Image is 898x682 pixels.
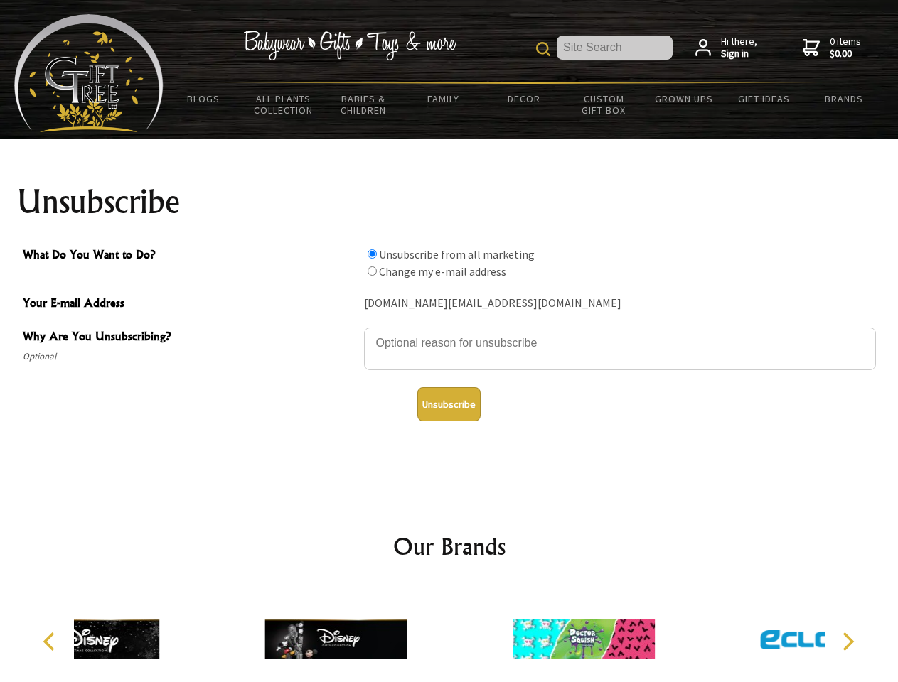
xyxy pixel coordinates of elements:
[379,264,506,278] label: Change my e-mail address
[830,35,861,60] span: 0 items
[379,247,535,261] label: Unsubscribe from all marketing
[695,36,757,60] a: Hi there,Sign in
[23,348,357,365] span: Optional
[830,48,861,60] strong: $0.00
[17,185,882,219] h1: Unsubscribe
[14,14,164,132] img: Babyware - Gifts - Toys and more...
[23,246,357,266] span: What Do You Want to Do?
[28,529,870,563] h2: Our Brands
[536,42,550,56] img: product search
[404,84,484,114] a: Family
[804,84,884,114] a: Brands
[23,294,357,315] span: Your E-mail Address
[368,249,377,259] input: What Do You Want to Do?
[243,31,456,60] img: Babywear - Gifts - Toys & more
[803,36,861,60] a: 0 items$0.00
[643,84,724,114] a: Grown Ups
[724,84,804,114] a: Gift Ideas
[721,36,757,60] span: Hi there,
[364,293,876,315] div: [DOMAIN_NAME][EMAIL_ADDRESS][DOMAIN_NAME]
[417,387,481,421] button: Unsubscribe
[368,266,377,276] input: What Do You Want to Do?
[557,36,673,60] input: Site Search
[564,84,644,125] a: Custom Gift Box
[483,84,564,114] a: Decor
[721,48,757,60] strong: Sign in
[832,626,863,657] button: Next
[164,84,244,114] a: BLOGS
[36,626,67,657] button: Previous
[324,84,404,125] a: Babies & Children
[244,84,324,125] a: All Plants Collection
[364,328,876,370] textarea: Why Are You Unsubscribing?
[23,328,357,348] span: Why Are You Unsubscribing?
